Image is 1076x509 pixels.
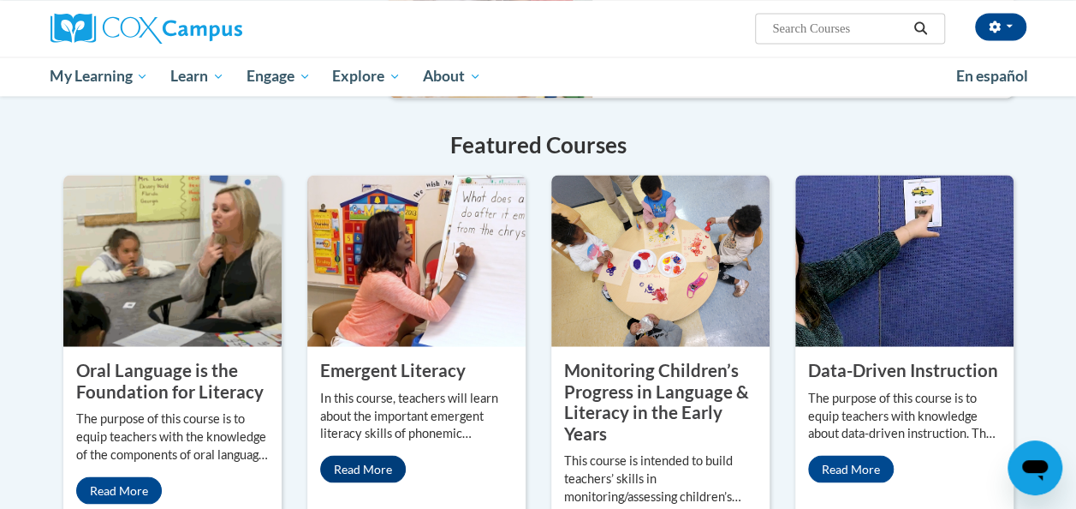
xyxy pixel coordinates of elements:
[795,175,1014,346] img: Data-Driven Instruction
[76,476,162,504] a: Read More
[307,175,526,346] img: Emergent Literacy
[945,58,1039,94] a: En español
[907,18,933,39] button: Search
[1008,440,1062,495] iframe: Button to launch messaging window
[63,129,1014,162] h4: Featured Courses
[51,13,359,44] a: Cox Campus
[564,452,757,506] p: This course is intended to build teachers’ skills in monitoring/assessing children’s developmenta...
[808,455,894,482] a: Read More
[564,359,749,443] property: Monitoring Children’s Progress in Language & Literacy in the Early Years
[51,13,242,44] img: Cox Campus
[170,66,224,87] span: Learn
[50,66,148,87] span: My Learning
[320,359,466,380] property: Emergent Literacy
[63,175,282,346] img: Oral Language is the Foundation for Literacy
[247,66,311,87] span: Engage
[320,455,406,482] a: Read More
[159,57,235,96] a: Learn
[975,13,1026,40] button: Account Settings
[320,389,513,443] p: In this course, teachers will learn about the important emergent literacy skills of phonemic awar...
[412,57,492,96] a: About
[423,66,481,87] span: About
[808,389,1001,443] p: The purpose of this course is to equip teachers with knowledge about data-driven instruction. The...
[808,359,998,380] property: Data-Driven Instruction
[321,57,412,96] a: Explore
[38,57,1039,96] div: Main menu
[956,67,1028,85] span: En español
[235,57,322,96] a: Engage
[39,57,160,96] a: My Learning
[76,410,269,464] p: The purpose of this course is to equip teachers with the knowledge of the components of oral lang...
[76,359,264,401] property: Oral Language is the Foundation for Literacy
[551,175,770,346] img: Monitoring Children’s Progress in Language & Literacy in the Early Years
[332,66,401,87] span: Explore
[770,18,907,39] input: Search Courses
